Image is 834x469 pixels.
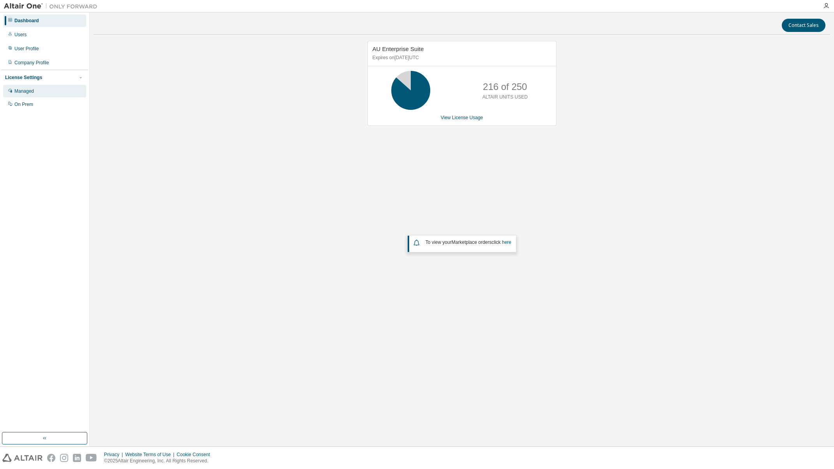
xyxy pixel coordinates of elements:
div: Website Terms of Use [125,451,177,458]
div: Company Profile [14,60,49,66]
button: Contact Sales [782,19,825,32]
p: 216 of 250 [483,80,527,93]
div: Managed [14,88,34,94]
div: User Profile [14,46,39,52]
div: Cookie Consent [177,451,214,458]
p: © 2025 Altair Engineering, Inc. All Rights Reserved. [104,458,215,464]
a: View License Usage [441,115,483,120]
p: ALTAIR UNITS USED [482,94,528,100]
img: linkedin.svg [73,454,81,462]
img: youtube.svg [86,454,97,462]
em: Marketplace orders [452,240,492,245]
span: AU Enterprise Suite [373,46,424,52]
a: here [502,240,511,245]
p: Expires on [DATE] UTC [373,55,550,61]
span: To view your click [426,240,511,245]
img: altair_logo.svg [2,454,42,462]
div: Dashboard [14,18,39,24]
img: Altair One [4,2,101,10]
img: instagram.svg [60,454,68,462]
div: Users [14,32,27,38]
div: On Prem [14,101,33,108]
img: facebook.svg [47,454,55,462]
div: Privacy [104,451,125,458]
div: License Settings [5,74,42,81]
